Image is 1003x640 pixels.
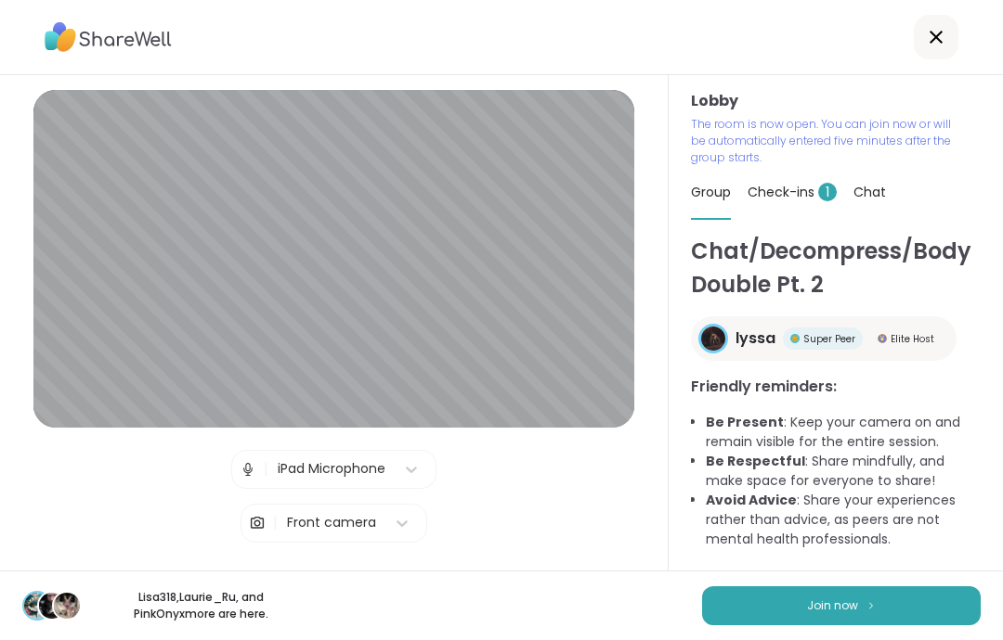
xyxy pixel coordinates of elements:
[706,452,981,491] li: : Share mindfully, and make space for everyone to share!
[287,513,376,532] div: Front camera
[706,413,981,452] li: : Keep your camera on and remain visible for the entire session.
[278,459,385,479] div: iPad Microphone
[691,90,981,112] h3: Lobby
[240,451,256,488] img: Microphone
[706,491,981,549] li: : Share your experiences rather than advice, as peers are not mental health professionals.
[748,183,837,201] span: Check-ins
[691,183,731,201] span: Group
[238,569,431,585] span: Test speaker and microphone
[702,586,981,625] button: Join now
[39,593,65,619] img: Laurie_Ru
[230,557,438,596] button: Test speaker and microphone
[736,327,775,350] span: lyssa
[691,235,981,301] h1: Chat/Decompress/Body Double Pt. 2
[691,376,981,398] h3: Friendly reminders:
[866,600,877,610] img: ShareWell Logomark
[691,316,957,361] a: lyssalyssaSuper PeerSuper PeerElite HostElite Host
[891,332,934,346] span: Elite Host
[853,183,886,201] span: Chat
[249,505,266,542] img: Camera
[701,326,725,351] img: lyssa
[54,593,80,619] img: PinkOnyx
[807,597,858,614] span: Join now
[97,589,305,622] p: Lisa318 , Laurie_Ru , and PinkOnyx more are here.
[878,334,887,343] img: Elite Host
[818,183,837,201] span: 1
[803,332,855,346] span: Super Peer
[706,491,797,509] b: Avoid Advice
[706,452,805,470] b: Be Respectful
[790,334,800,343] img: Super Peer
[24,593,50,619] img: Lisa318
[45,16,172,58] img: ShareWell Logo
[264,451,268,488] span: |
[273,505,278,542] span: |
[706,413,784,431] b: Be Present
[691,116,958,166] p: The room is now open. You can join now or will be automatically entered five minutes after the gr...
